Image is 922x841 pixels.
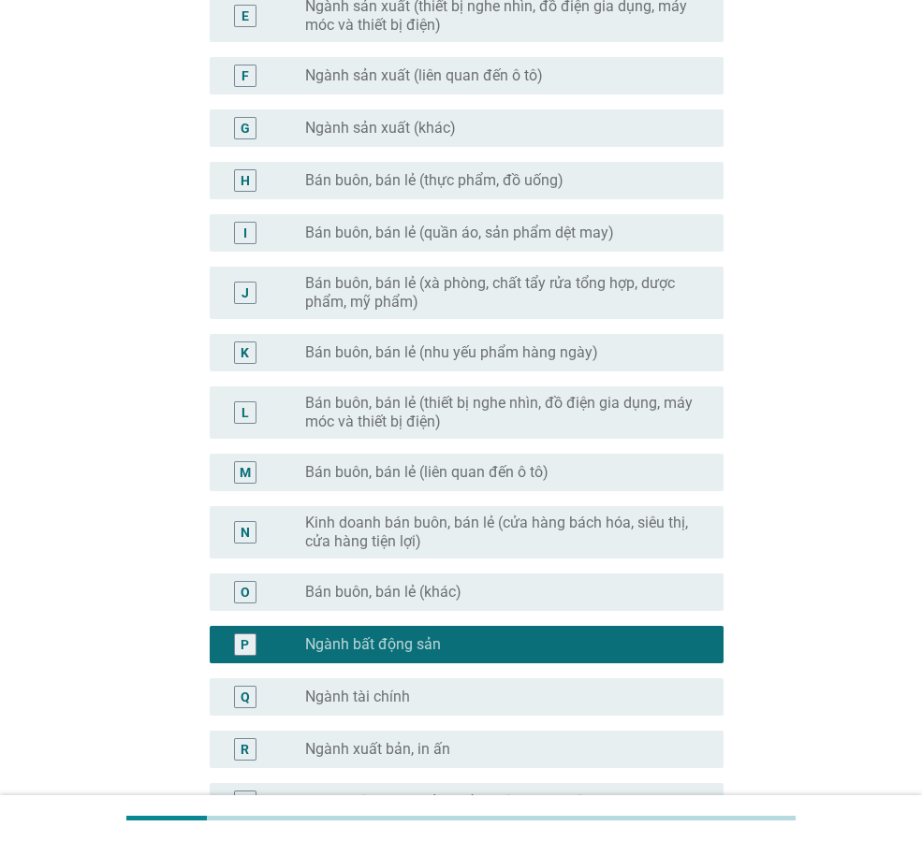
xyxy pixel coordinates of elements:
[305,171,563,190] label: Bán buôn, bán lẻ (thực phẩm, đồ uống)
[305,66,543,85] label: Ngành sản xuất (liên quan đến ô tô)
[241,6,249,25] div: E
[305,792,600,811] label: Ngành liên quan đến truyền thông đại chúng
[241,687,250,706] div: Q
[305,688,410,706] label: Ngành tài chính
[241,791,249,811] div: S
[305,274,694,312] label: Bán buôn, bán lẻ (xà phòng, chất tẩy rửa tổng hợp, dược phẩm, mỹ phẩm)
[305,514,694,551] label: Kinh doanh bán buôn, bán lẻ (cửa hàng bách hóa, siêu thị, cửa hàng tiện lợi)
[241,522,250,542] div: N
[241,170,250,190] div: H
[241,634,249,654] div: P
[241,283,249,302] div: J
[241,65,249,85] div: F
[305,463,549,482] label: Bán buôn, bán lẻ (liên quan đến ô tô)
[305,224,614,242] label: Bán buôn, bán lẻ (quần áo, sản phẩm dệt may)
[243,223,247,242] div: I
[241,739,249,759] div: R
[241,582,250,602] div: O
[241,402,249,422] div: L
[305,635,441,654] label: Ngành bất động sản
[241,118,250,138] div: G
[241,342,249,362] div: K
[305,583,461,602] label: Bán buôn, bán lẻ (khác)
[305,119,456,138] label: Ngành sản xuất (khác)
[305,394,694,431] label: Bán buôn, bán lẻ (thiết bị nghe nhìn, đồ điện gia dụng, máy móc và thiết bị điện)
[305,343,598,362] label: Bán buôn, bán lẻ (nhu yếu phẩm hàng ngày)
[305,740,450,759] label: Ngành xuất bản, in ấn
[240,462,251,482] div: M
